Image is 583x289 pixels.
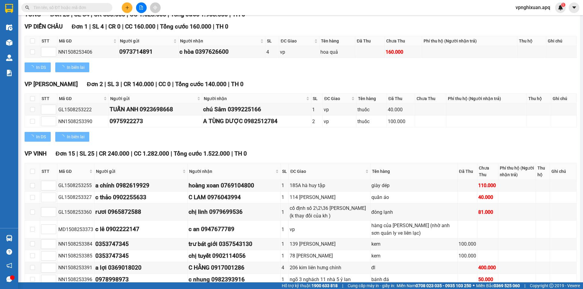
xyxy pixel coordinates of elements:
[57,192,94,203] td: GL1508253327
[281,38,313,44] span: ĐC Giao
[370,163,458,180] th: Tên hàng
[139,5,143,10] span: file-add
[6,39,12,46] img: warehouse-icon
[59,38,112,44] span: Mã GD
[281,276,288,283] div: 1
[280,48,318,56] div: vp
[89,23,91,30] span: |
[290,240,369,248] div: 139 [PERSON_NAME]
[92,23,104,30] span: SL 4
[95,275,186,284] div: 0978998973
[57,180,94,192] td: GL1508253255
[122,2,132,13] button: plus
[356,94,387,104] th: Tên hàng
[446,94,527,104] th: Phí thu hộ (Người nhận trả)
[58,182,93,189] div: GL1508253255
[58,208,93,216] div: GL1508253360
[58,48,117,56] div: NN1508253406
[459,252,476,260] div: 100.000
[40,94,57,104] th: STT
[348,282,395,289] span: Cung cấp máy in - giấy in:
[40,36,57,46] th: STT
[29,135,36,139] span: loading
[57,221,94,238] td: MD1508253373
[58,240,93,248] div: NN1508253384
[549,284,554,288] span: copyright
[550,163,577,180] th: Ghi chú
[175,81,227,88] span: Tổng cước 140.000
[416,283,471,288] strong: 0708 023 035 - 0935 103 250
[324,95,350,102] span: ĐC Giao
[319,36,355,46] th: Tên hàng
[290,204,369,220] div: cố định số 2\2\36 [PERSON_NAME] (k thay đổi của kh )
[6,24,12,31] img: warehouse-icon
[33,4,105,11] input: Tìm tên, số ĐT hoặc mã đơn
[121,81,122,88] span: |
[125,5,129,10] span: plus
[72,23,88,30] span: Đơn 1
[58,118,107,125] div: NN1508253390
[228,81,230,88] span: |
[498,163,536,180] th: Phí thu hộ (Người nhận trả)
[160,23,211,30] span: Tổng cước 160.000
[155,81,157,88] span: |
[265,36,279,46] th: SL
[96,168,181,175] span: Người gửi
[385,36,422,46] th: Chưa Thu
[58,252,93,260] div: NN1508253385
[517,36,546,46] th: Thu hộ
[25,5,29,10] span: search
[371,182,456,189] div: giày dép
[189,240,280,249] div: trư bát giới 0357543130
[60,135,67,139] span: loading
[124,81,154,88] span: CR 140.000
[136,2,147,13] button: file-add
[476,282,520,289] span: Miền Bắc
[25,81,78,88] span: VP [PERSON_NAME]
[3,33,9,63] img: logo
[290,226,369,233] div: vp
[179,47,264,56] div: c hòa 0397626600
[388,118,414,125] div: 100.000
[150,2,161,13] button: aim
[213,23,214,30] span: |
[415,94,447,104] th: Chưa Thu
[234,150,247,157] span: TH 0
[36,64,46,71] span: In DS
[371,264,456,271] div: đl
[105,23,107,30] span: |
[281,182,288,189] div: 1
[290,252,369,260] div: 78 [PERSON_NAME]
[281,208,288,216] div: 1
[57,262,94,274] td: NN1508253391
[120,38,172,44] span: Người gửi
[203,105,310,114] div: chú Sâm 0399225166
[357,118,386,125] div: thuốc
[478,276,497,283] div: 50.000
[153,5,157,10] span: aim
[342,282,343,289] span: |
[478,208,497,216] div: 81.000
[6,276,12,282] span: message
[204,95,305,102] span: Người nhận
[6,70,12,76] img: solution-icon
[57,203,94,221] td: GL1508253360
[477,163,498,180] th: Chưa Thu
[524,282,525,289] span: |
[6,235,12,241] img: warehouse-icon
[266,48,278,56] div: 4
[122,23,124,30] span: |
[110,95,196,102] span: Người gửi
[290,276,369,283] div: ngõ 3 nghách 11 nhà 5 ỷ lan
[25,150,46,157] span: VP VINH
[281,226,288,233] div: 1
[459,240,476,248] div: 100.000
[87,81,103,88] span: Đơn 2
[40,163,57,180] th: STT
[357,106,386,113] div: thuốc
[55,132,89,142] button: In biên lai
[290,182,369,189] div: 185A hà huy tập
[511,4,555,11] span: vpnghixuan.apq
[281,264,288,271] div: 4
[231,81,244,88] span: TH 0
